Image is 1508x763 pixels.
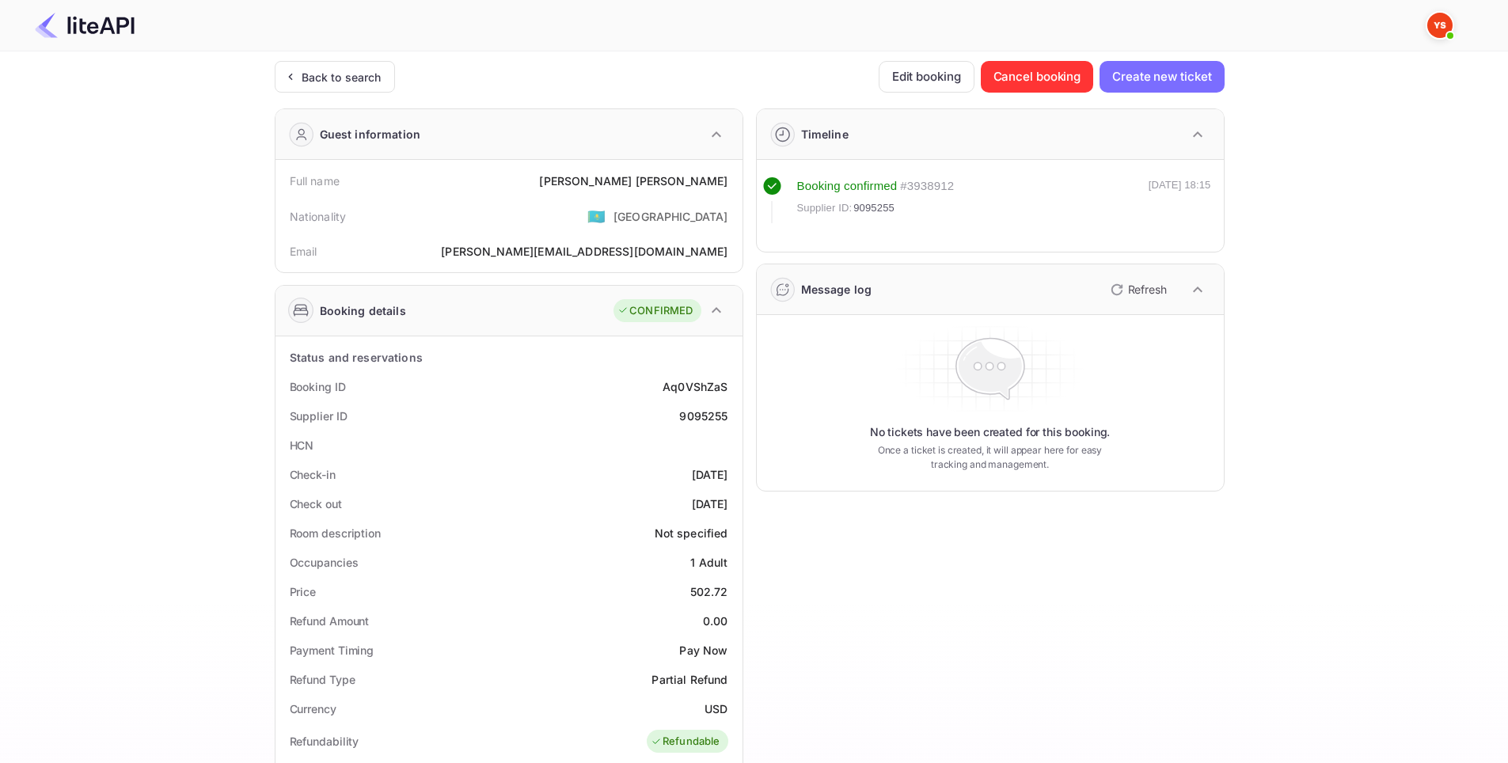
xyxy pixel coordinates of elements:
[1149,177,1211,223] div: [DATE] 18:15
[290,700,336,717] div: Currency
[290,408,348,424] div: Supplier ID
[290,733,359,750] div: Refundability
[1427,13,1453,38] img: Yandex Support
[617,303,693,319] div: CONFIRMED
[853,200,895,216] span: 9095255
[290,642,374,659] div: Payment Timing
[679,408,727,424] div: 9095255
[879,61,974,93] button: Edit booking
[290,437,314,454] div: HCN
[290,495,342,512] div: Check out
[290,525,381,541] div: Room description
[290,554,359,571] div: Occupancies
[981,61,1094,93] button: Cancel booking
[651,734,720,750] div: Refundable
[690,583,728,600] div: 502.72
[290,466,336,483] div: Check-in
[705,700,727,717] div: USD
[900,177,954,195] div: # 3938912
[441,243,727,260] div: [PERSON_NAME][EMAIL_ADDRESS][DOMAIN_NAME]
[587,202,606,230] span: United States
[290,173,340,189] div: Full name
[801,126,849,142] div: Timeline
[539,173,727,189] div: [PERSON_NAME] [PERSON_NAME]
[1100,61,1224,93] button: Create new ticket
[651,671,727,688] div: Partial Refund
[290,613,370,629] div: Refund Amount
[797,177,898,195] div: Booking confirmed
[870,424,1111,440] p: No tickets have been created for this booking.
[290,243,317,260] div: Email
[690,554,727,571] div: 1 Adult
[703,613,728,629] div: 0.00
[290,378,346,395] div: Booking ID
[290,208,347,225] div: Nationality
[290,349,423,366] div: Status and reservations
[797,200,853,216] span: Supplier ID:
[655,525,728,541] div: Not specified
[290,583,317,600] div: Price
[801,281,872,298] div: Message log
[302,69,382,85] div: Back to search
[865,443,1115,472] p: Once a ticket is created, it will appear here for easy tracking and management.
[1128,281,1167,298] p: Refresh
[692,495,728,512] div: [DATE]
[613,208,728,225] div: [GEOGRAPHIC_DATA]
[692,466,728,483] div: [DATE]
[320,126,421,142] div: Guest information
[679,642,727,659] div: Pay Now
[1101,277,1173,302] button: Refresh
[663,378,727,395] div: Aq0VShZaS
[320,302,406,319] div: Booking details
[290,671,355,688] div: Refund Type
[35,13,135,38] img: LiteAPI Logo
